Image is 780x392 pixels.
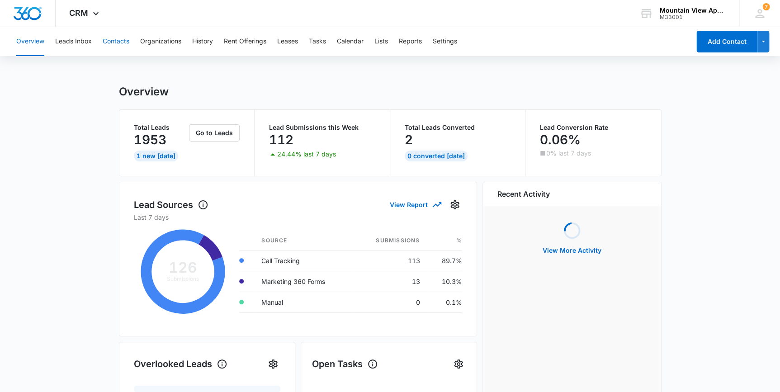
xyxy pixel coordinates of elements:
[134,198,208,212] h1: Lead Sources
[269,124,375,131] p: Lead Submissions this Week
[266,357,280,371] button: Settings
[390,197,440,213] button: View Report
[353,231,427,250] th: Submissions
[427,292,462,312] td: 0.1%
[427,271,462,292] td: 10.3%
[16,27,44,56] button: Overview
[374,27,388,56] button: Lists
[337,27,364,56] button: Calendar
[696,31,757,52] button: Add Contact
[448,198,462,212] button: Settings
[119,85,169,99] h1: Overview
[534,240,610,261] button: View More Activity
[134,132,166,147] p: 1953
[189,129,240,137] a: Go to Leads
[427,250,462,271] td: 89.7%
[405,132,413,147] p: 2
[254,271,353,292] td: Marketing 360 Forms
[353,250,427,271] td: 113
[540,124,647,131] p: Lead Conversion Rate
[405,151,468,161] div: 0 Converted [DATE]
[224,27,266,56] button: Rent Offerings
[546,150,591,156] p: 0% last 7 days
[103,27,129,56] button: Contacts
[309,27,326,56] button: Tasks
[134,124,188,131] p: Total Leads
[277,27,298,56] button: Leases
[69,8,88,18] span: CRM
[254,231,353,250] th: Source
[312,357,378,371] h1: Open Tasks
[254,250,353,271] td: Call Tracking
[192,27,213,56] button: History
[762,3,770,10] div: notifications count
[353,271,427,292] td: 13
[134,213,462,222] p: Last 7 days
[55,27,92,56] button: Leads Inbox
[134,357,227,371] h1: Overlooked Leads
[277,151,336,157] p: 24.44% last 7 days
[497,189,550,199] h6: Recent Activity
[189,124,240,142] button: Go to Leads
[405,124,511,131] p: Total Leads Converted
[399,27,422,56] button: Reports
[540,132,581,147] p: 0.06%
[433,27,457,56] button: Settings
[134,151,178,161] div: 1 New [DATE]
[660,14,726,20] div: account id
[427,231,462,250] th: %
[140,27,181,56] button: Organizations
[353,292,427,312] td: 0
[762,3,770,10] span: 7
[269,132,293,147] p: 112
[451,357,466,371] button: Settings
[660,7,726,14] div: account name
[254,292,353,312] td: Manual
